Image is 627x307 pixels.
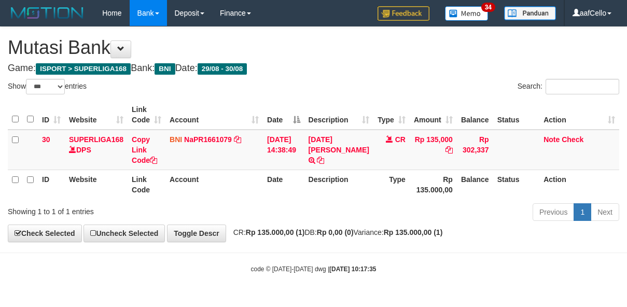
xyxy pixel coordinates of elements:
[410,170,457,199] th: Rp 135.000,00
[544,135,560,144] a: Note
[373,100,410,130] th: Type: activate to sort column ascending
[591,203,619,221] a: Next
[83,225,165,242] a: Uncheck Selected
[8,79,87,94] label: Show entries
[246,228,305,236] strong: Rp 135.000,00 (1)
[457,100,493,130] th: Balance
[263,130,304,170] td: [DATE] 14:38:49
[378,6,429,21] img: Feedback.jpg
[155,63,175,75] span: BNI
[533,203,574,221] a: Previous
[518,79,619,94] label: Search:
[539,100,619,130] th: Action: activate to sort column ascending
[38,100,65,130] th: ID: activate to sort column ascending
[493,170,540,199] th: Status
[546,79,619,94] input: Search:
[457,170,493,199] th: Balance
[132,135,157,164] a: Copy Link Code
[457,130,493,170] td: Rp 302,337
[410,130,457,170] td: Rp 135,000
[8,37,619,58] h1: Mutasi Bank
[170,135,182,144] span: BNI
[165,170,263,199] th: Account
[42,135,50,144] span: 30
[36,63,131,75] span: ISPORT > SUPERLIGA168
[165,100,263,130] th: Account: activate to sort column ascending
[38,170,65,199] th: ID
[445,6,489,21] img: Button%20Memo.svg
[481,3,495,12] span: 34
[184,135,232,144] a: NaPR1661079
[445,146,453,154] a: Copy Rp 135,000 to clipboard
[574,203,591,221] a: 1
[493,100,540,130] th: Status
[373,170,410,199] th: Type
[395,135,406,144] span: CR
[65,100,128,130] th: Website: activate to sort column ascending
[410,100,457,130] th: Amount: activate to sort column ascending
[539,170,619,199] th: Action
[26,79,65,94] select: Showentries
[65,130,128,170] td: DPS
[329,266,376,273] strong: [DATE] 10:17:35
[304,170,373,199] th: Description
[8,5,87,21] img: MOTION_logo.png
[309,135,369,154] a: [DATE][PERSON_NAME]
[304,100,373,130] th: Description: activate to sort column ascending
[128,170,165,199] th: Link Code
[167,225,226,242] a: Toggle Descr
[128,100,165,130] th: Link Code: activate to sort column ascending
[504,6,556,20] img: panduan.png
[317,156,324,164] a: Copy RAJA GEYZA SAPUTRA to clipboard
[65,170,128,199] th: Website
[562,135,583,144] a: Check
[8,63,619,74] h4: Game: Bank: Date:
[317,228,354,236] strong: Rp 0,00 (0)
[263,170,304,199] th: Date
[384,228,443,236] strong: Rp 135.000,00 (1)
[69,135,123,144] a: SUPERLIGA168
[228,228,443,236] span: CR: DB: Variance:
[234,135,241,144] a: Copy NaPR1661079 to clipboard
[251,266,377,273] small: code © [DATE]-[DATE] dwg |
[198,63,247,75] span: 29/08 - 30/08
[8,225,82,242] a: Check Selected
[8,202,254,217] div: Showing 1 to 1 of 1 entries
[263,100,304,130] th: Date: activate to sort column descending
